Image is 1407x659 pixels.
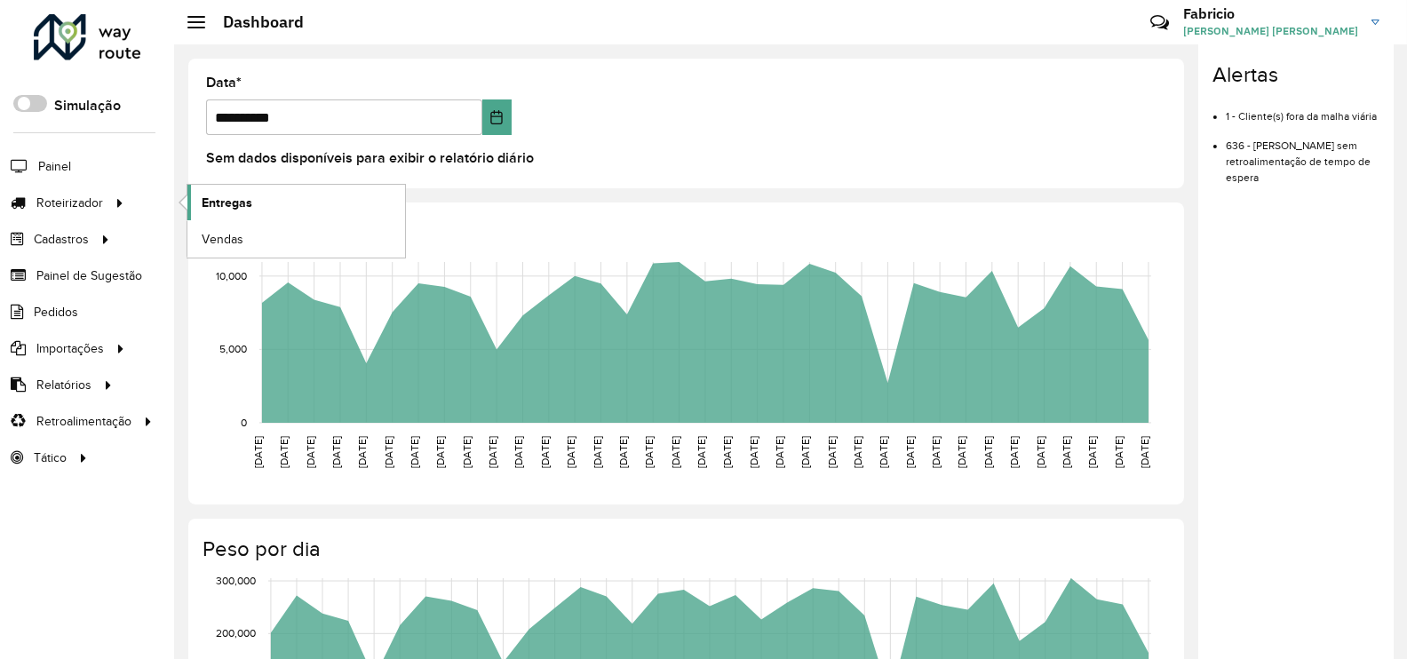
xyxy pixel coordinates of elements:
[565,436,576,468] text: [DATE]
[330,436,342,468] text: [DATE]
[305,436,316,468] text: [DATE]
[36,412,131,431] span: Retroalimentação
[206,72,242,93] label: Data
[670,436,681,468] text: [DATE]
[203,536,1166,562] h4: Peso por dia
[34,230,89,249] span: Cadastros
[36,339,104,358] span: Importações
[799,436,811,468] text: [DATE]
[539,436,551,468] text: [DATE]
[216,627,256,639] text: 200,000
[241,417,247,428] text: 0
[643,436,655,468] text: [DATE]
[34,449,67,467] span: Tático
[852,436,863,468] text: [DATE]
[278,436,290,468] text: [DATE]
[1212,62,1379,88] h4: Alertas
[878,436,889,468] text: [DATE]
[1183,5,1358,22] h3: Fabricio
[826,436,838,468] text: [DATE]
[38,157,71,176] span: Painel
[748,436,759,468] text: [DATE]
[1008,436,1020,468] text: [DATE]
[513,436,525,468] text: [DATE]
[592,436,603,468] text: [DATE]
[203,220,1166,246] h4: Capacidade por dia
[252,436,264,468] text: [DATE]
[216,269,247,281] text: 10,000
[409,436,420,468] text: [DATE]
[1061,436,1072,468] text: [DATE]
[383,436,394,468] text: [DATE]
[487,436,498,468] text: [DATE]
[957,436,968,468] text: [DATE]
[205,12,304,32] h2: Dashboard
[36,266,142,285] span: Painel de Sugestão
[219,343,247,354] text: 5,000
[1086,436,1098,468] text: [DATE]
[206,147,534,169] label: Sem dados disponíveis para exibir o relatório diário
[434,436,446,468] text: [DATE]
[696,436,707,468] text: [DATE]
[1226,95,1379,124] li: 1 - Cliente(s) fora da malha viária
[461,436,473,468] text: [DATE]
[36,376,91,394] span: Relatórios
[356,436,368,468] text: [DATE]
[36,194,103,212] span: Roteirizador
[1035,436,1046,468] text: [DATE]
[187,221,405,257] a: Vendas
[774,436,785,468] text: [DATE]
[202,230,243,249] span: Vendas
[721,436,733,468] text: [DATE]
[904,436,916,468] text: [DATE]
[1113,436,1125,468] text: [DATE]
[34,303,78,322] span: Pedidos
[617,436,629,468] text: [DATE]
[1139,436,1150,468] text: [DATE]
[216,575,256,586] text: 300,000
[482,99,513,135] button: Choose Date
[1141,4,1179,42] a: Contato Rápido
[54,95,121,116] label: Simulação
[1226,124,1379,186] li: 636 - [PERSON_NAME] sem retroalimentação de tempo de espera
[1183,23,1358,39] span: [PERSON_NAME] [PERSON_NAME]
[982,436,994,468] text: [DATE]
[187,185,405,220] a: Entregas
[930,436,942,468] text: [DATE]
[202,194,252,212] span: Entregas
